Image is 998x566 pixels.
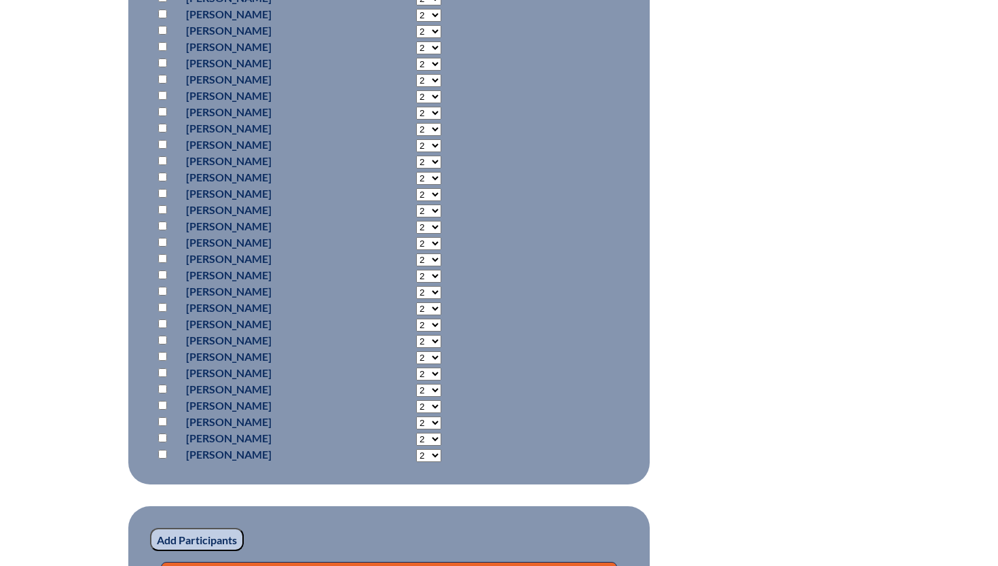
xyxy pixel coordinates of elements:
p: [PERSON_NAME] [186,430,366,446]
p: [PERSON_NAME] [186,169,366,185]
p: [PERSON_NAME] [186,349,366,365]
p: [PERSON_NAME] [186,381,366,397]
p: [PERSON_NAME] [186,283,366,300]
p: [PERSON_NAME] [186,218,366,234]
p: [PERSON_NAME] [186,414,366,430]
p: [PERSON_NAME] [186,120,366,137]
p: [PERSON_NAME] [186,22,366,39]
p: [PERSON_NAME] [186,365,366,381]
p: [PERSON_NAME] [186,332,366,349]
p: [PERSON_NAME] [186,71,366,88]
p: [PERSON_NAME] [186,137,366,153]
p: [PERSON_NAME] [186,446,366,463]
p: [PERSON_NAME] [186,153,366,169]
p: [PERSON_NAME] [186,397,366,414]
p: [PERSON_NAME] [186,251,366,267]
p: [PERSON_NAME] [186,234,366,251]
p: [PERSON_NAME] [186,104,366,120]
p: [PERSON_NAME] [186,39,366,55]
input: Add Participants [150,528,244,551]
p: [PERSON_NAME] [186,316,366,332]
p: [PERSON_NAME] [186,185,366,202]
p: [PERSON_NAME] [186,55,366,71]
p: [PERSON_NAME] [186,6,366,22]
p: [PERSON_NAME] [186,202,366,218]
p: [PERSON_NAME] [186,88,366,104]
p: [PERSON_NAME] [186,300,366,316]
p: [PERSON_NAME] [186,267,366,283]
